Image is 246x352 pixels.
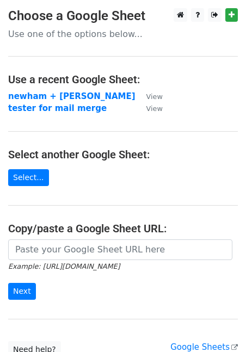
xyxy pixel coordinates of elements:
[8,262,120,270] small: Example: [URL][DOMAIN_NAME]
[8,222,238,235] h4: Copy/paste a Google Sheet URL:
[8,73,238,86] h4: Use a recent Google Sheet:
[8,28,238,40] p: Use one of the options below...
[8,169,49,186] a: Select...
[8,103,107,113] a: tester for mail merge
[146,92,163,101] small: View
[136,91,163,101] a: View
[8,283,36,300] input: Next
[146,104,163,113] small: View
[8,91,136,101] a: newham + [PERSON_NAME]
[8,239,232,260] input: Paste your Google Sheet URL here
[170,342,238,352] a: Google Sheets
[136,103,163,113] a: View
[8,8,238,24] h3: Choose a Google Sheet
[8,148,238,161] h4: Select another Google Sheet:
